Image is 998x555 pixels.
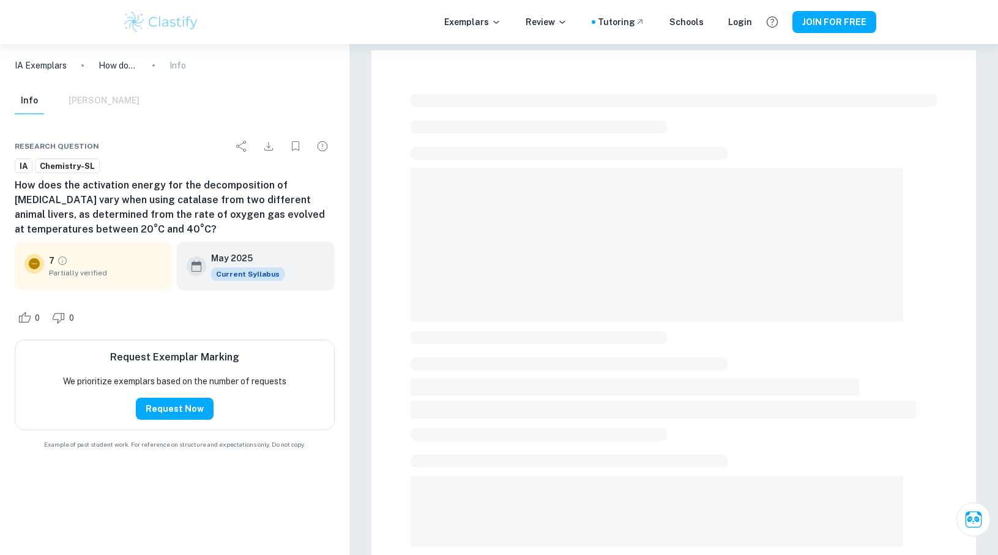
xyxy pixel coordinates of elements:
[15,88,44,114] button: Info
[15,178,335,237] h6: How does the activation energy for the decomposition of [MEDICAL_DATA] vary when using catalase f...
[15,59,67,72] a: IA Exemplars
[728,15,752,29] a: Login
[49,267,162,278] span: Partially verified
[15,160,32,173] span: IA
[110,350,239,365] h6: Request Exemplar Marking
[99,59,138,72] p: How does the activation energy for the decomposition of [MEDICAL_DATA] vary when using catalase f...
[28,312,47,324] span: 0
[169,59,186,72] p: Info
[310,134,335,158] div: Report issue
[444,15,501,29] p: Exemplars
[229,134,254,158] div: Share
[211,267,285,281] span: Current Syllabus
[762,12,783,32] button: Help and Feedback
[49,254,54,267] p: 7
[122,10,200,34] img: Clastify logo
[211,267,285,281] div: This exemplar is based on the current syllabus. Feel free to refer to it for inspiration/ideas wh...
[256,134,281,158] div: Download
[49,308,81,327] div: Dislike
[792,11,876,33] button: JOIN FOR FREE
[211,251,275,265] h6: May 2025
[956,502,991,537] button: Ask Clai
[62,312,81,324] span: 0
[136,398,214,420] button: Request Now
[598,15,645,29] a: Tutoring
[669,15,704,29] a: Schools
[526,15,567,29] p: Review
[35,158,100,174] a: Chemistry-SL
[57,255,68,266] a: Grade partially verified
[35,160,99,173] span: Chemistry-SL
[15,158,32,174] a: IA
[15,141,99,152] span: Research question
[283,134,308,158] div: Bookmark
[63,374,286,388] p: We prioritize exemplars based on the number of requests
[15,440,335,449] span: Example of past student work. For reference on structure and expectations only. Do not copy.
[15,308,47,327] div: Like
